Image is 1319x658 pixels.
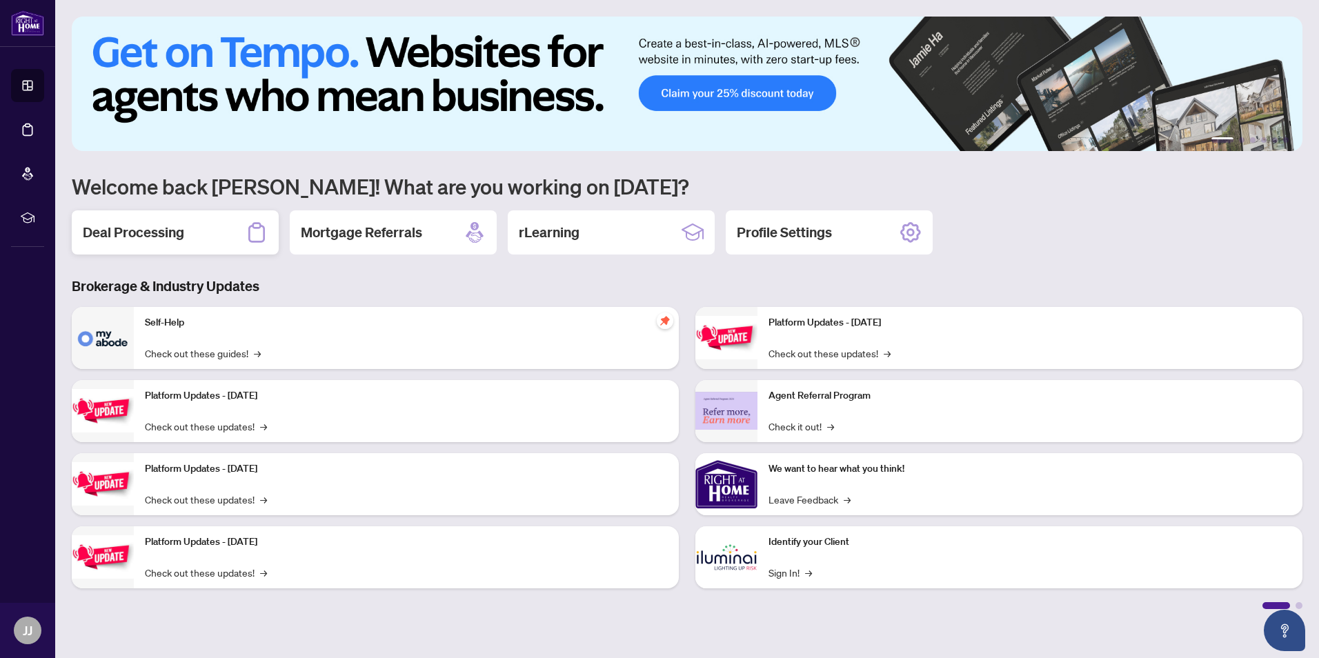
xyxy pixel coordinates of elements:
[844,492,851,507] span: →
[1264,610,1305,651] button: Open asap
[254,346,261,361] span: →
[768,535,1291,550] p: Identify your Client
[657,312,673,329] span: pushpin
[1283,137,1289,143] button: 6
[145,535,668,550] p: Platform Updates - [DATE]
[145,492,267,507] a: Check out these updates!→
[145,419,267,434] a: Check out these updates!→
[768,565,812,580] a: Sign In!→
[768,346,891,361] a: Check out these updates!→
[145,346,261,361] a: Check out these guides!→
[805,565,812,580] span: →
[72,535,134,579] img: Platform Updates - July 8, 2025
[23,621,32,640] span: JJ
[260,565,267,580] span: →
[695,453,757,515] img: We want to hear what you think!
[260,492,267,507] span: →
[695,392,757,430] img: Agent Referral Program
[1250,137,1256,143] button: 3
[695,526,757,588] img: Identify your Client
[884,346,891,361] span: →
[145,315,668,330] p: Self-Help
[1211,137,1233,143] button: 1
[827,419,834,434] span: →
[1239,137,1244,143] button: 2
[145,565,267,580] a: Check out these updates!→
[737,223,832,242] h2: Profile Settings
[768,419,834,434] a: Check it out!→
[768,315,1291,330] p: Platform Updates - [DATE]
[768,388,1291,403] p: Agent Referral Program
[72,307,134,369] img: Self-Help
[72,462,134,506] img: Platform Updates - July 21, 2025
[1261,137,1267,143] button: 4
[1272,137,1278,143] button: 5
[72,173,1302,199] h1: Welcome back [PERSON_NAME]! What are you working on [DATE]?
[83,223,184,242] h2: Deal Processing
[768,492,851,507] a: Leave Feedback→
[11,10,44,36] img: logo
[72,17,1302,151] img: Slide 0
[72,277,1302,296] h3: Brokerage & Industry Updates
[768,461,1291,477] p: We want to hear what you think!
[301,223,422,242] h2: Mortgage Referrals
[519,223,579,242] h2: rLearning
[145,388,668,403] p: Platform Updates - [DATE]
[260,419,267,434] span: →
[695,316,757,359] img: Platform Updates - June 23, 2025
[145,461,668,477] p: Platform Updates - [DATE]
[72,389,134,432] img: Platform Updates - September 16, 2025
